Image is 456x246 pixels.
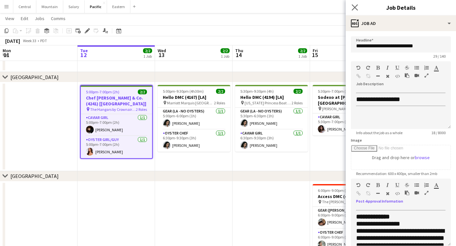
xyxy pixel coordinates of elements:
div: Job Ad [346,16,456,31]
button: Central [13,0,36,13]
a: Jobs [32,14,47,23]
div: [GEOGRAPHIC_DATA] [10,74,59,80]
span: The Hangars by Crownair Aviation ([GEOGRAPHIC_DATA], [GEOGRAPHIC_DATA]) [90,107,136,112]
app-job-card: 5:00pm-7:00pm (2h)2/2Chef [PERSON_NAME] & Co. (4241) [[GEOGRAPHIC_DATA]] The Hangars by Crownair ... [80,85,153,159]
span: [PERSON_NAME][GEOGRAPHIC_DATA] ([GEOGRAPHIC_DATA], [GEOGRAPHIC_DATA]) [322,106,371,111]
span: Recommendation: 600 x 400px, smaller than 2mb [351,171,442,176]
span: 2 Roles [214,100,225,105]
span: View [5,16,14,21]
button: Ordered List [424,65,429,70]
span: 15 [312,51,318,59]
app-card-role: Caviar Girl1/15:00pm-7:00pm (2h)[PERSON_NAME] [81,114,152,136]
div: 1 Job [143,54,152,59]
button: Salary [63,0,85,13]
div: PDT [40,38,47,43]
div: 1 Job [221,54,229,59]
button: Bold [376,182,380,188]
button: HTML Code [395,191,400,196]
span: The [PERSON_NAME], [GEOGRAPHIC_DATA] - Mar Vista Lawn ([GEOGRAPHIC_DATA], [GEOGRAPHIC_DATA]) [322,199,369,204]
button: Underline [395,65,400,70]
button: Italic [385,65,390,70]
button: Underline [395,182,400,188]
button: Paste as plain text [405,190,409,195]
span: [US_STATE] Princess Boat ([GEOGRAPHIC_DATA], [GEOGRAPHIC_DATA]) [245,100,292,105]
button: Redo [366,182,370,188]
h3: Chef [PERSON_NAME] & Co. (4241) [[GEOGRAPHIC_DATA]] [81,95,152,107]
app-card-role: Caviar Girl1/15:30pm-7:00pm (1h30m)[PERSON_NAME] [313,113,385,135]
div: [GEOGRAPHIC_DATA] [10,173,59,179]
span: Week 33 [21,38,38,43]
button: Paste as plain text [405,73,409,78]
span: 2/2 [298,48,307,53]
button: Mountain [36,0,63,13]
span: 6:00pm-9:00pm (3h) [318,188,351,193]
span: 2/2 [138,89,147,94]
button: Bold [376,65,380,70]
span: Mon [3,48,11,53]
button: Ordered List [424,182,429,188]
button: Unordered List [414,182,419,188]
h3: Hello DMC (4194) [LA] [235,94,308,100]
button: Italic [385,182,390,188]
span: Wed [158,48,166,53]
span: Marriott Marquis [GEOGRAPHIC_DATA] - 4th Floor [GEOGRAPHIC_DATA] ([GEOGRAPHIC_DATA], [GEOGRAPHIC_... [167,100,214,105]
span: 5:30pm-9:30pm (4h) [240,89,274,94]
span: 2/2 [216,89,225,94]
app-card-role: Caviar Girl1/16:30pm-9:30pm (3h)[PERSON_NAME] [235,130,308,152]
button: Strikethrough [405,65,409,70]
h3: Job Details [346,3,456,12]
button: Strikethrough [405,182,409,188]
app-card-role: Oyster Girl/Guy1/15:00pm-7:00pm (2h)[PERSON_NAME] [81,136,152,158]
span: Tue [80,48,88,53]
span: 11 [2,51,11,59]
button: Text Color [434,65,438,70]
span: 5:00pm-7:00pm (2h) [86,89,119,94]
span: 5:30pm-7:00pm (1h30m) [318,89,359,94]
span: Edit [21,16,28,21]
span: 2 Roles [136,107,147,112]
a: Comms [48,14,68,23]
span: Comms [51,16,66,21]
button: Insert video [414,73,419,78]
button: Clear Formatting [385,74,390,79]
button: Pacific [85,0,107,13]
app-card-role: Oyster Chef1/16:30pm-9:30pm (3h)[PERSON_NAME] [158,130,230,152]
button: Eastern [107,0,130,13]
app-card-role: Gear (LA - NO oysters)1/15:30pm-6:30pm (1h)[PERSON_NAME] [235,108,308,130]
span: 13 [157,51,166,59]
button: HTML Code [395,74,400,79]
span: Jobs [35,16,44,21]
div: [DATE] [5,38,20,44]
span: Info about the job as a whole [351,130,408,135]
div: 1 Job [298,54,307,59]
span: 14 [234,51,243,59]
span: 2/2 [221,48,230,53]
h3: Hello DMC (4167) [LA] [158,94,230,100]
button: Fullscreen [424,190,429,195]
h3: Sodexo at [PERSON_NAME][GEOGRAPHIC_DATA] (4226) [LA] [313,94,385,106]
app-job-card: 5:30pm-9:30pm (4h)2/2Hello DMC (4194) [LA] [US_STATE] Princess Boat ([GEOGRAPHIC_DATA], [GEOGRAPH... [235,85,308,152]
button: Unordered List [414,65,419,70]
span: 2 Roles [292,100,303,105]
button: Clear Formatting [385,191,390,196]
span: 12 [79,51,88,59]
app-job-card: 5:30pm-7:00pm (1h30m)1/1Sodexo at [PERSON_NAME][GEOGRAPHIC_DATA] (4226) [LA] [PERSON_NAME][GEOGRA... [313,85,385,135]
button: Horizontal Line [376,191,380,196]
span: 29 / 140 [428,54,451,59]
span: 5:00pm-9:30pm (4h30m) [163,89,204,94]
span: Thu [235,48,243,53]
button: Undo [356,65,361,70]
span: 18 / 8000 [426,130,451,135]
button: Text Color [434,182,438,188]
a: Edit [18,14,31,23]
a: View [3,14,17,23]
h3: Access DMC (4175) [SF] [313,193,385,199]
app-job-card: 5:00pm-9:30pm (4h30m)2/2Hello DMC (4167) [LA] Marriott Marquis [GEOGRAPHIC_DATA] - 4th Floor [GEO... [158,85,230,152]
span: Fri [313,48,318,53]
span: 2/2 [143,48,152,53]
app-card-role: Gear (LA - NO oysters)1/15:00pm-6:00pm (1h)[PERSON_NAME] [158,108,230,130]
